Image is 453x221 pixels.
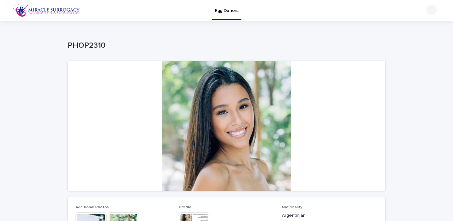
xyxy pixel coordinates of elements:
[179,205,192,209] span: Profile
[13,4,80,17] img: OiFFDOGZQuirLhrlO1ag
[282,212,377,219] p: Argentinian
[282,205,302,209] span: Nationality
[68,41,383,50] p: PHOP2310
[75,205,109,209] span: Additional Photos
